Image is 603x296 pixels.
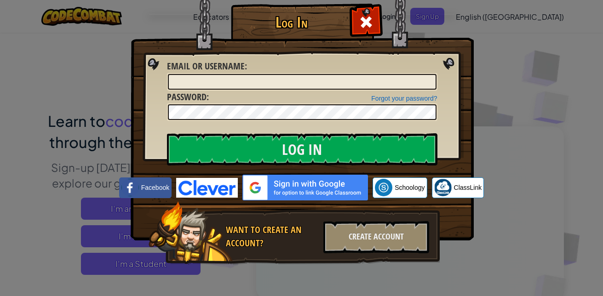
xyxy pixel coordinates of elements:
[226,223,318,250] div: Want to create an account?
[242,175,368,200] img: gplus_sso_button2.svg
[176,178,238,198] img: clever-logo-blue.png
[454,183,482,192] span: ClassLink
[141,183,169,192] span: Facebook
[375,179,392,196] img: schoology.png
[121,179,139,196] img: facebook_small.png
[323,221,429,253] div: Create Account
[167,60,247,73] label: :
[233,14,350,30] h1: Log In
[434,179,452,196] img: classlink-logo-small.png
[395,183,425,192] span: Schoology
[167,60,245,72] span: Email or Username
[167,91,209,104] label: :
[167,91,207,103] span: Password
[371,95,437,102] a: Forgot your password?
[167,133,437,165] input: Log In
